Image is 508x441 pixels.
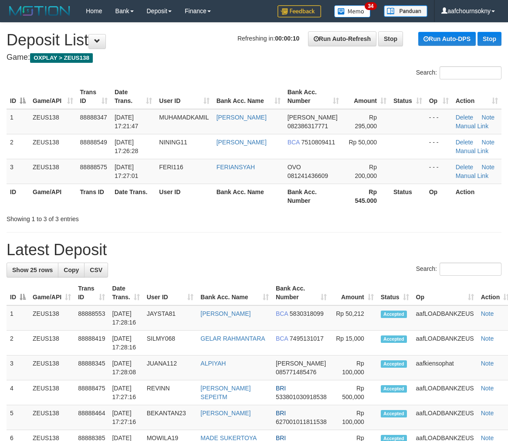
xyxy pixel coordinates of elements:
[108,331,143,356] td: [DATE] 17:28:16
[108,356,143,380] td: [DATE] 17:28:08
[481,385,494,392] a: Note
[426,159,452,184] td: - - -
[7,331,29,356] td: 2
[156,184,213,209] th: User ID
[237,35,299,42] span: Refreshing in:
[456,164,473,171] a: Delete
[482,139,495,146] a: Note
[80,114,107,121] span: 88888347
[452,84,501,109] th: Action: activate to sort column ascending
[426,84,452,109] th: Op: activate to sort column ascending
[213,84,284,109] th: Bank Acc. Name: activate to sort column ascending
[377,280,413,305] th: Status: activate to sort column ascending
[7,53,501,62] h4: Game:
[7,84,29,109] th: ID: activate to sort column descending
[75,356,108,380] td: 88888345
[143,380,197,405] td: REVINN
[330,356,377,380] td: Rp 100,000
[7,380,29,405] td: 4
[330,305,377,331] td: Rp 50,212
[481,335,494,342] a: Note
[12,267,53,273] span: Show 25 rows
[143,405,197,430] td: BEKANTAN23
[384,5,427,17] img: panduan.png
[80,139,107,146] span: 88888549
[115,164,139,179] span: [DATE] 17:27:01
[413,380,478,405] td: aafLOADBANKZEUS
[276,369,316,376] span: Copy 085771485476 to clipboard
[7,263,58,277] a: Show 25 rows
[217,164,255,171] a: FERIANSYAH
[288,164,301,171] span: OVO
[7,134,29,159] td: 2
[418,32,476,46] a: Run Auto-DPS
[426,134,452,159] td: - - -
[284,184,343,209] th: Bank Acc. Number
[276,418,327,425] span: Copy 627001011811538 to clipboard
[29,280,75,305] th: Game/API: activate to sort column ascending
[478,32,501,46] a: Stop
[284,84,343,109] th: Bank Acc. Number: activate to sort column ascending
[143,305,197,331] td: JAYSTA81
[77,84,111,109] th: Trans ID: activate to sort column ascending
[301,139,335,146] span: Copy 7510809411 to clipboard
[276,335,288,342] span: BCA
[30,53,93,63] span: OXPLAY > ZEUS138
[288,172,328,179] span: Copy 081241436609 to clipboard
[7,211,205,223] div: Showing 1 to 3 of 3 entries
[217,139,267,146] a: [PERSON_NAME]
[365,2,376,10] span: 34
[381,410,407,417] span: Accepted
[77,184,111,209] th: Trans ID
[75,331,108,356] td: 88888419
[456,123,489,130] a: Manual Link
[29,134,77,159] td: ZEUS138
[111,184,156,209] th: Date Trans.
[156,84,213,109] th: User ID: activate to sort column ascending
[276,410,286,417] span: BRI
[330,405,377,430] td: Rp 100,000
[342,184,390,209] th: Rp 545.000
[413,280,478,305] th: Op: activate to sort column ascending
[290,310,324,317] span: Copy 5830318099 to clipboard
[456,139,473,146] a: Delete
[29,184,77,209] th: Game/API
[7,356,29,380] td: 3
[29,405,75,430] td: ZEUS138
[108,380,143,405] td: [DATE] 17:27:16
[481,410,494,417] a: Note
[426,184,452,209] th: Op
[115,114,139,130] span: [DATE] 17:21:47
[355,114,377,130] span: Rp 295,000
[381,311,407,318] span: Accepted
[29,109,77,134] td: ZEUS138
[200,310,251,317] a: [PERSON_NAME]
[416,66,501,79] label: Search:
[108,280,143,305] th: Date Trans.: activate to sort column ascending
[276,360,326,367] span: [PERSON_NAME]
[217,114,267,121] a: [PERSON_NAME]
[7,159,29,184] td: 3
[200,335,265,342] a: GELAR RAHMANTARA
[481,310,494,317] a: Note
[272,280,330,305] th: Bank Acc. Number: activate to sort column ascending
[108,405,143,430] td: [DATE] 17:27:16
[413,356,478,380] td: aafkiensophat
[288,123,328,130] span: Copy 082386317771 to clipboard
[482,114,495,121] a: Note
[7,4,73,17] img: MOTION_logo.png
[278,5,321,17] img: Feedback.jpg
[197,280,272,305] th: Bank Acc. Name: activate to sort column ascending
[29,305,75,331] td: ZEUS138
[330,380,377,405] td: Rp 500,000
[355,164,377,179] span: Rp 200,000
[143,356,197,380] td: JUANA112
[7,280,29,305] th: ID: activate to sort column descending
[159,139,187,146] span: NINING11
[200,360,226,367] a: ALPIYAH
[143,280,197,305] th: User ID: activate to sort column ascending
[7,241,501,259] h1: Latest Deposit
[381,360,407,368] span: Accepted
[213,184,284,209] th: Bank Acc. Name
[90,267,102,273] span: CSV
